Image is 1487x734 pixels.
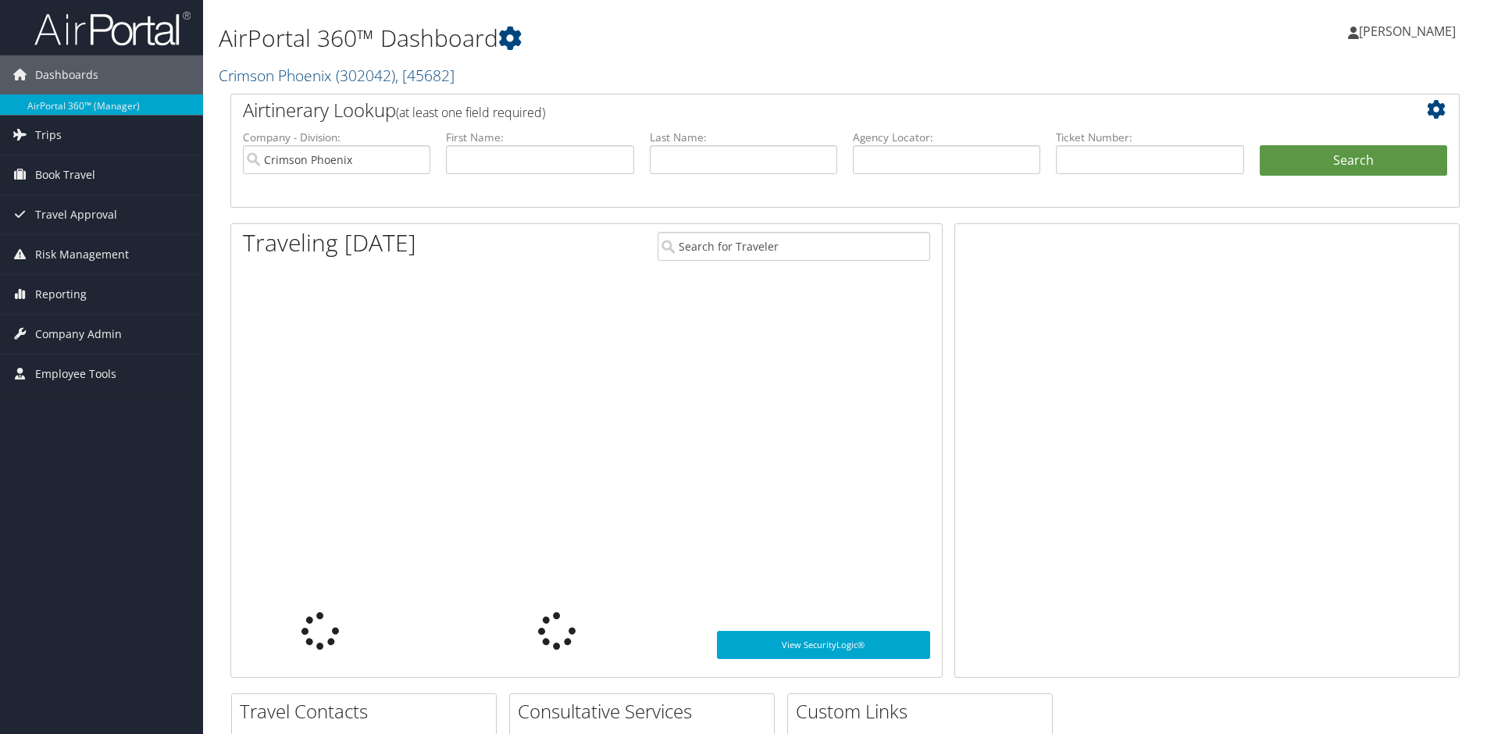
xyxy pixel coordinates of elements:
[1359,23,1456,40] span: [PERSON_NAME]
[446,130,633,145] label: First Name:
[35,195,117,234] span: Travel Approval
[658,232,930,261] input: Search for Traveler
[35,315,122,354] span: Company Admin
[219,65,455,86] a: Crimson Phoenix
[1348,8,1471,55] a: [PERSON_NAME]
[35,235,129,274] span: Risk Management
[240,698,496,725] h2: Travel Contacts
[243,130,430,145] label: Company - Division:
[243,226,416,259] h1: Traveling [DATE]
[34,10,191,47] img: airportal-logo.png
[35,116,62,155] span: Trips
[35,155,95,194] span: Book Travel
[395,65,455,86] span: , [ 45682 ]
[35,275,87,314] span: Reporting
[1056,130,1243,145] label: Ticket Number:
[717,631,930,659] a: View SecurityLogic®
[219,22,1054,55] h1: AirPortal 360™ Dashboard
[796,698,1052,725] h2: Custom Links
[853,130,1040,145] label: Agency Locator:
[243,97,1345,123] h2: Airtinerary Lookup
[396,104,545,121] span: (at least one field required)
[35,355,116,394] span: Employee Tools
[518,698,774,725] h2: Consultative Services
[1260,145,1447,176] button: Search
[650,130,837,145] label: Last Name:
[35,55,98,94] span: Dashboards
[336,65,395,86] span: ( 302042 )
